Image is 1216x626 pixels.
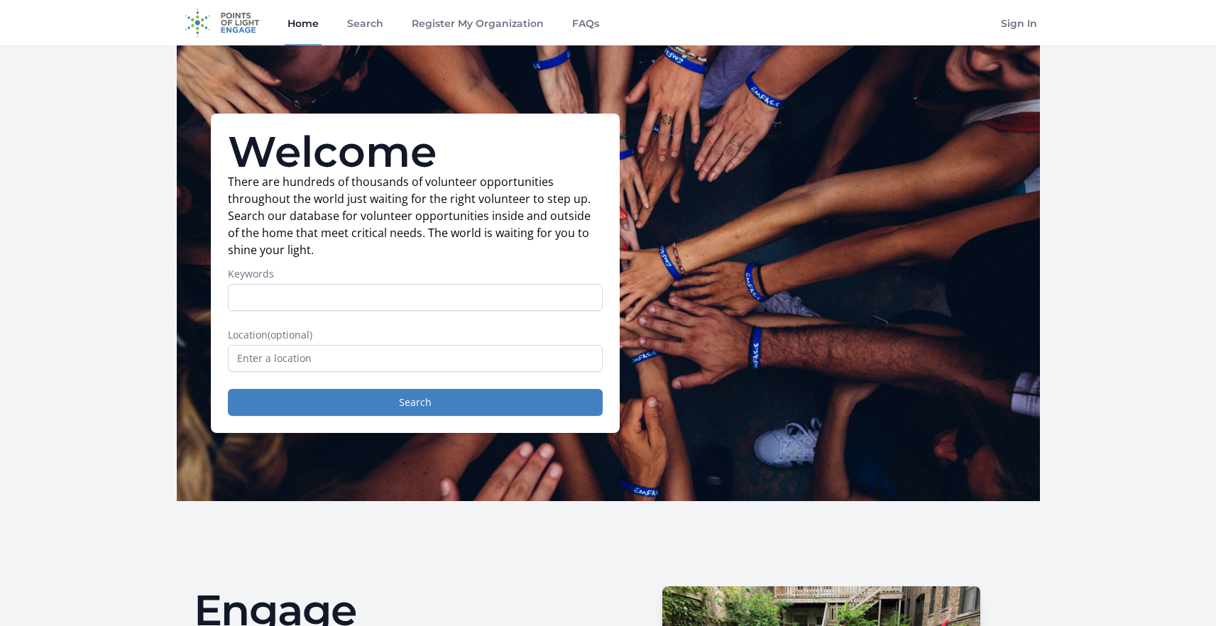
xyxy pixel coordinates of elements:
[228,131,603,173] h1: Welcome
[268,328,312,341] span: (optional)
[228,267,603,281] label: Keywords
[228,389,603,416] button: Search
[228,173,603,258] p: There are hundreds of thousands of volunteer opportunities throughout the world just waiting for ...
[228,328,603,342] label: Location
[228,345,603,372] input: Enter a location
